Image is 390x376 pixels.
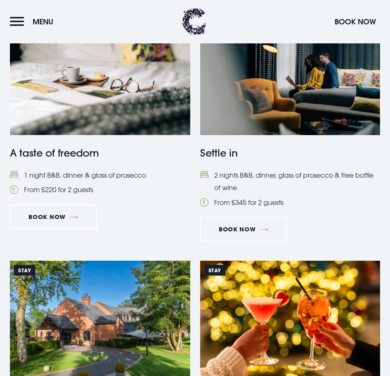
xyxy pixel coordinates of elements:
span: Menu [33,17,53,26]
img: Clandeboye Lodge [182,8,206,35]
a: Stay https://clandeboyelodge.s3-assets.com/offer-thumbnails/taste-of-freedom-special-offers-2025.... [10,15,190,196]
button: Book Now [330,13,380,31]
img: https://clandeboyelodge.s3-assets.com/offer-thumbnails/Settle-In-464x309.jpg [200,15,380,135]
button: Menu [10,13,57,31]
a: Stay https://clandeboyelodge.s3-assets.com/offer-thumbnails/Settle-In-464x309.jpg Settle in Bed2 ... [200,15,380,209]
li: 2 nights B&B, dinner, glass of prosecco & free bottle of wine [200,169,380,194]
h4: A taste of freedom [10,145,190,160]
li: From £345 for 2 guests [200,196,380,209]
a: Book Now [200,217,287,242]
img: Pound Coin [10,186,18,194]
a: Book Now [10,205,97,229]
span: Stay [14,265,35,276]
li: From £220 for 2 guests [10,183,190,196]
span: Stay [204,265,225,276]
img: https://clandeboyelodge.s3-assets.com/offer-thumbnails/taste-of-freedom-special-offers-2025.png [10,15,190,135]
h4: Settle in [200,145,380,160]
li: 1 night B&B, dinner & glass of prosecco [10,169,190,181]
img: Bed [10,171,18,178]
img: Pound Coin [200,198,208,207]
img: Bed [200,171,208,178]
